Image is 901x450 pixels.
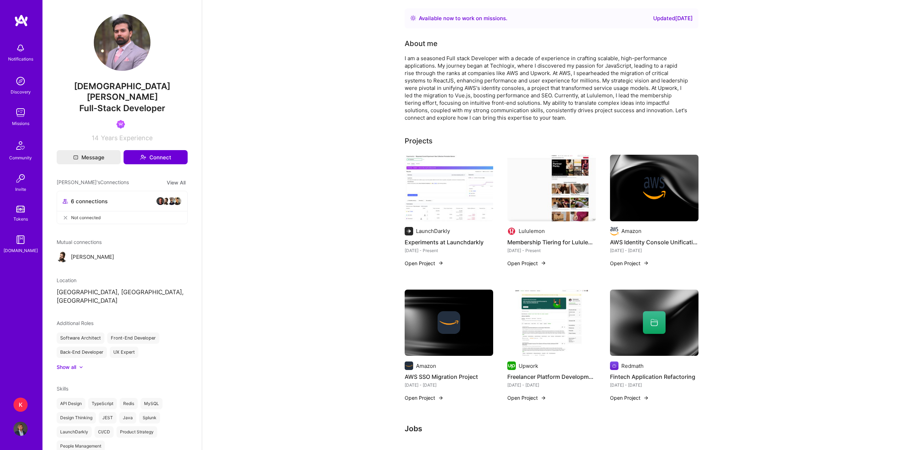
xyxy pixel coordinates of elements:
div: Splunk [139,412,160,423]
button: Connect [124,150,188,164]
img: User Avatar [94,14,150,71]
img: Company logo [507,227,516,235]
img: Company logo [610,361,618,370]
button: Open Project [405,260,444,267]
img: Community [12,137,29,154]
img: cover [610,290,698,356]
div: I am a seasoned Full stack Developer with a decade of experience in crafting scalable, high-perfo... [405,55,688,121]
div: Projects [405,136,433,146]
div: [DATE] - Present [507,247,596,254]
img: tokens [16,206,25,212]
span: [PERSON_NAME] [71,253,114,261]
i: icon Mail [73,155,78,160]
img: guide book [13,233,28,247]
div: K [13,398,28,412]
h4: Fintech Application Refactoring [610,372,698,381]
span: 6 connections [71,198,108,205]
a: K [12,398,29,412]
img: arrow-right [541,260,546,266]
div: Missions [12,120,29,127]
a: User Avatar [12,422,29,436]
span: [PERSON_NAME]'s Connections [57,178,129,187]
button: Message [57,150,121,164]
img: arrow-right [438,395,444,401]
img: Company logo [610,227,618,235]
div: Tokens [13,215,28,223]
div: Product Strategy [116,426,157,438]
div: Community [9,154,32,161]
div: LaunchDarkly [57,426,92,438]
span: [DEMOGRAPHIC_DATA][PERSON_NAME] [57,81,188,102]
h4: AWS SSO Migration Project [405,372,493,381]
button: 6 connectionsavataravataravataravatarNot connected [57,191,188,224]
h4: Freelancer Platform Development [507,372,596,381]
div: Front-End Developer [107,332,159,344]
div: Available now to work on missions . [419,14,507,23]
img: avatar [162,197,170,205]
span: Not connected [71,214,101,221]
h3: Jobs [405,424,698,433]
img: cover [610,155,698,221]
div: [DATE] - [DATE] [610,247,698,254]
div: Back-End Developer [57,347,107,358]
h4: AWS Identity Console Unification [610,238,698,247]
h4: Experiments at Launchdarkly [405,238,493,247]
span: Full-Stack Developer [79,103,165,113]
div: JEST [99,412,116,423]
div: Amazon [416,362,436,370]
div: Discovery [11,88,31,96]
button: View All [165,178,188,187]
img: Freelancer Platform Development [507,290,596,356]
img: Company logo [507,361,516,370]
img: Experiments at Launchdarkly [405,155,493,221]
img: avatar [167,197,176,205]
div: Show all [57,364,76,371]
img: cover [405,290,493,356]
div: LaunchDarkly [416,227,450,235]
span: Mutual connections [57,238,188,246]
button: Open Project [507,260,546,267]
div: UX Expert [110,347,138,358]
div: [DOMAIN_NAME] [4,247,38,254]
div: [DATE] - [DATE] [507,381,596,389]
div: Design Thinking [57,412,96,423]
div: [DATE] - [DATE] [405,381,493,389]
div: Notifications [8,55,33,63]
div: CI/CD [95,426,114,438]
img: arrow-right [643,395,649,401]
img: logo [14,14,28,27]
img: discovery [13,74,28,88]
img: arrow-right [643,260,649,266]
p: [GEOGRAPHIC_DATA], [GEOGRAPHIC_DATA], [GEOGRAPHIC_DATA] [57,288,188,305]
span: Years Experience [101,134,153,142]
button: Open Project [610,394,649,401]
div: Amazon [621,227,641,235]
img: teamwork [13,106,28,120]
div: MySQL [141,398,162,409]
div: Java [119,412,136,423]
img: Availability [410,15,416,21]
div: [DATE] - [DATE] [610,381,698,389]
img: Company logo [438,311,460,334]
img: Membership Tiering for Lululemon [507,155,596,221]
div: Updated [DATE] [653,14,693,23]
img: Grzegorz Marzencki [57,251,68,262]
button: Open Project [405,394,444,401]
div: About me [405,38,438,49]
img: bell [13,41,28,55]
div: Location [57,277,188,284]
div: [DATE] - Present [405,247,493,254]
img: Invite [13,171,28,186]
img: arrow-right [438,260,444,266]
img: Company logo [405,227,413,235]
div: Software Architect [57,332,104,344]
div: Invite [15,186,26,193]
span: Skills [57,386,68,392]
img: arrow-right [541,395,546,401]
h4: Membership Tiering for Lululemon [507,238,596,247]
button: Open Project [610,260,649,267]
div: Lululemon [519,227,545,235]
div: TypeScript [88,398,117,409]
img: Company logo [405,361,413,370]
img: User Avatar [13,422,28,436]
